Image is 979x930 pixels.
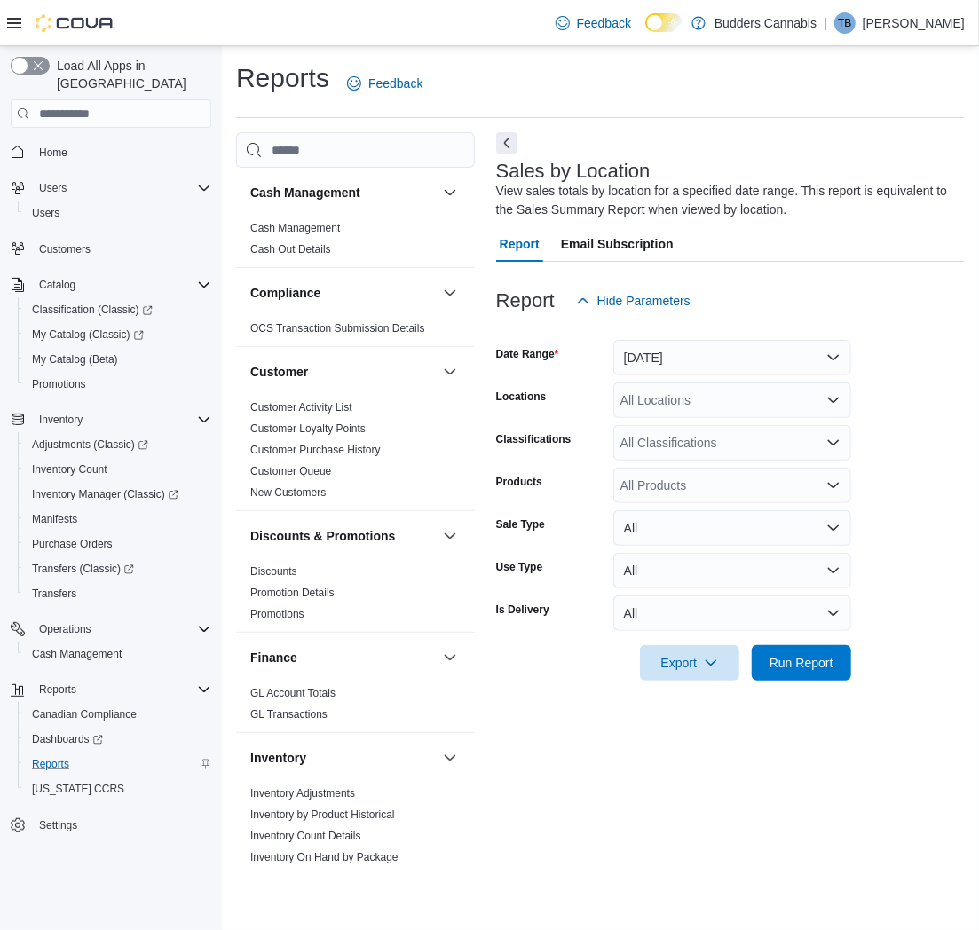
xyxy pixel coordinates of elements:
[496,182,956,219] div: View sales totals by location for a specified date range. This report is equivalent to the Sales ...
[32,274,211,296] span: Catalog
[250,708,328,721] a: GL Transactions
[250,184,436,201] button: Cash Management
[613,553,851,588] button: All
[39,413,83,427] span: Inventory
[18,727,218,752] a: Dashboards
[651,645,729,681] span: Export
[824,12,827,34] p: |
[4,617,218,642] button: Operations
[439,361,461,382] button: Customer
[32,274,83,296] button: Catalog
[32,679,83,700] button: Reports
[826,393,841,407] button: Open list of options
[569,283,698,319] button: Hide Parameters
[826,436,841,450] button: Open list of options
[250,607,304,621] span: Promotions
[236,682,475,732] div: Finance
[439,182,461,203] button: Cash Management
[340,66,430,101] a: Feedback
[439,747,461,768] button: Inventory
[4,272,218,297] button: Catalog
[25,558,211,579] span: Transfers (Classic)
[250,401,352,414] a: Customer Activity List
[250,608,304,620] a: Promotions
[4,812,218,838] button: Settings
[25,202,67,224] a: Users
[826,478,841,493] button: Open list of options
[250,808,395,821] a: Inventory by Product Historical
[250,486,326,499] a: New Customers
[32,437,148,452] span: Adjustments (Classic)
[32,409,90,430] button: Inventory
[250,786,355,800] span: Inventory Adjustments
[32,562,134,576] span: Transfers (Classic)
[32,487,178,501] span: Inventory Manager (Classic)
[250,243,331,256] a: Cash Out Details
[640,645,739,681] button: Export
[368,75,422,92] span: Feedback
[613,340,851,375] button: [DATE]
[25,374,211,395] span: Promotions
[25,753,211,775] span: Reports
[496,347,559,361] label: Date Range
[32,757,69,771] span: Reports
[25,324,211,345] span: My Catalog (Classic)
[32,462,107,477] span: Inventory Count
[25,558,141,579] a: Transfers (Classic)
[25,349,211,370] span: My Catalog (Beta)
[250,527,436,545] button: Discounts & Promotions
[250,363,436,381] button: Customer
[25,299,160,320] a: Classification (Classic)
[250,649,436,666] button: Finance
[18,532,218,556] button: Purchase Orders
[32,815,84,836] a: Settings
[25,704,211,725] span: Canadian Compliance
[32,377,86,391] span: Promotions
[4,176,218,201] button: Users
[250,284,436,302] button: Compliance
[25,349,125,370] a: My Catalog (Beta)
[32,327,144,342] span: My Catalog (Classic)
[439,525,461,547] button: Discounts & Promotions
[250,444,381,456] a: Customer Purchase History
[250,830,361,842] a: Inventory Count Details
[250,465,331,477] a: Customer Queue
[496,290,555,311] h3: Report
[250,422,366,435] a: Customer Loyalty Points
[250,851,399,863] a: Inventory On Hand by Package
[250,363,308,381] h3: Customer
[250,464,331,478] span: Customer Queue
[439,282,461,303] button: Compliance
[250,850,399,864] span: Inventory On Hand by Package
[838,12,851,34] span: TB
[18,372,218,397] button: Promotions
[250,184,360,201] h3: Cash Management
[25,459,114,480] a: Inventory Count
[39,278,75,292] span: Catalog
[11,131,211,884] nav: Complex example
[236,397,475,510] div: Customer
[39,622,91,636] span: Operations
[25,704,144,725] a: Canadian Compliance
[32,239,98,260] a: Customers
[32,679,211,700] span: Reports
[39,146,67,160] span: Home
[25,299,211,320] span: Classification (Classic)
[496,132,517,154] button: Next
[39,682,76,697] span: Reports
[250,564,297,579] span: Discounts
[32,409,211,430] span: Inventory
[496,432,572,446] label: Classifications
[18,507,218,532] button: Manifests
[561,226,674,262] span: Email Subscription
[32,177,74,199] button: Users
[25,753,76,775] a: Reports
[4,407,218,432] button: Inventory
[39,818,77,832] span: Settings
[496,475,542,489] label: Products
[25,778,211,800] span: Washington CCRS
[25,324,151,345] a: My Catalog (Classic)
[25,202,211,224] span: Users
[715,12,817,34] p: Budders Cannabis
[250,221,340,235] span: Cash Management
